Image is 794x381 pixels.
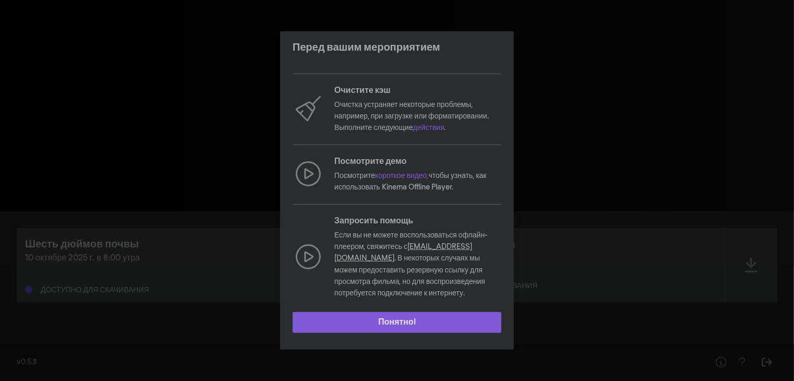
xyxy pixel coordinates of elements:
[334,158,406,165] font: Посмотрите демо
[413,124,444,132] a: действия
[293,42,440,53] font: Перед вашим мероприятием
[334,101,489,132] font: Очистка устраняет некоторые проблемы, например, при загрузке или форматировании. Выполните следующие
[334,243,472,262] a: [EMAIL_ADDRESS][DOMAIN_NAME]
[334,172,375,180] font: Посмотрите
[293,312,501,333] button: Понятно!
[375,172,429,180] a: короткое видео,
[378,318,416,326] font: Понятно!
[334,87,391,94] font: Очистите кэш
[334,217,413,225] font: Запросить помощь
[334,232,488,251] font: Если вы не можете воспользоваться офлайн-плеером, свяжитесь с
[334,255,485,297] font: . В некоторых случаях мы можем предоставить резервную ссылку для просмотра фильма, но для воспрои...
[334,172,487,191] font: чтобы узнать, как использовать Kinema Offline Player.
[444,124,446,132] font: .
